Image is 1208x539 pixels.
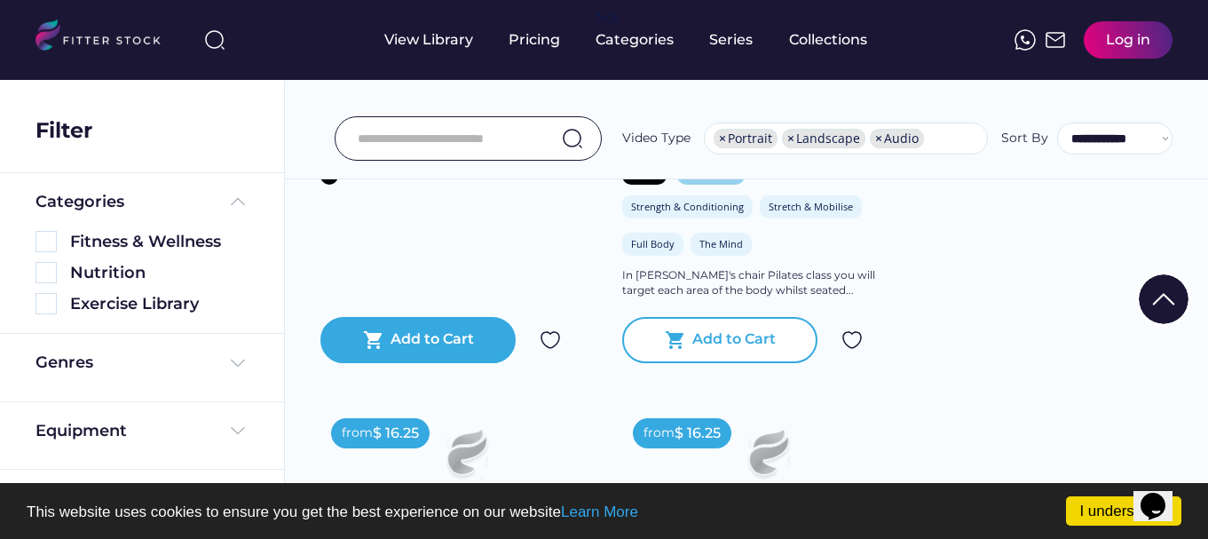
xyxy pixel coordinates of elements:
[36,262,57,283] img: Rectangle%205126.svg
[227,353,249,374] img: Frame%20%284%29.svg
[719,132,726,145] span: ×
[70,293,249,315] div: Exercise Library
[875,132,882,145] span: ×
[227,191,249,212] img: Frame%20%285%29.svg
[27,504,1181,519] p: This website uses cookies to ensure you get the best experience on our website
[36,293,57,314] img: Rectangle%205126.svg
[70,231,249,253] div: Fitness & Wellness
[692,329,776,351] div: Add to Cart
[384,30,473,50] div: View Library
[709,30,754,50] div: Series
[36,420,127,442] div: Equipment
[70,262,249,284] div: Nutrition
[36,231,57,252] img: Rectangle%205126.svg
[391,329,474,351] div: Add to Cart
[1133,468,1190,521] iframe: chat widget
[631,200,744,213] div: Strength & Conditioning
[36,20,176,56] img: LOGO.svg
[789,30,867,50] div: Collections
[665,329,686,351] button: shopping_cart
[596,9,619,27] div: fvck
[596,30,674,50] div: Categories
[782,129,865,148] li: Landscape
[1015,29,1036,51] img: meteor-icons_whatsapp%20%281%29.svg
[509,30,560,50] div: Pricing
[631,237,675,250] div: Full Body
[349,408,576,535] img: Frame%2079%20%281%29.svg
[643,424,675,442] div: from
[870,129,924,148] li: Audio
[1066,496,1181,526] a: I understand!
[1045,29,1066,51] img: Frame%2051.svg
[373,424,419,443] div: $ 16.25
[227,420,249,441] img: Frame%20%284%29.svg
[1139,274,1188,324] img: Group%201000002322%20%281%29.svg
[841,329,863,351] img: Group%201000002324.svg
[651,408,878,535] img: Frame%2079%20%281%29.svg
[342,424,373,442] div: from
[714,129,778,148] li: Portrait
[204,29,225,51] img: search-normal%203.svg
[36,115,92,146] div: Filter
[562,128,583,149] img: search-normal.svg
[36,191,124,213] div: Categories
[1106,30,1150,50] div: Log in
[540,329,561,351] img: Group%201000002324.svg
[622,130,691,147] div: Video Type
[622,268,906,298] div: In [PERSON_NAME]'s chair Pilates class you will target each area of the body whilst seated...
[769,200,853,213] div: Stretch & Mobilise
[699,237,743,250] div: The Mind
[1001,130,1048,147] div: Sort By
[675,424,721,443] div: $ 16.25
[561,503,638,520] a: Learn More
[363,329,384,351] button: shopping_cart
[787,132,794,145] span: ×
[36,352,93,374] div: Genres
